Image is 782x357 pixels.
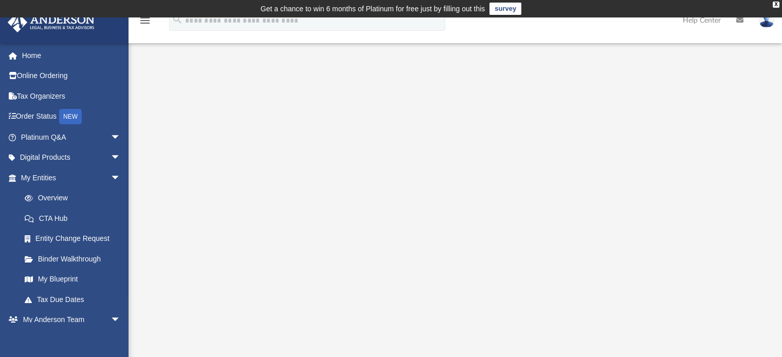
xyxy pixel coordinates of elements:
[7,66,136,86] a: Online Ordering
[59,109,82,124] div: NEW
[14,229,136,249] a: Entity Change Request
[14,208,136,229] a: CTA Hub
[139,14,151,27] i: menu
[7,106,136,127] a: Order StatusNEW
[759,13,774,28] img: User Pic
[7,45,136,66] a: Home
[7,310,131,330] a: My Anderson Teamarrow_drop_down
[261,3,485,15] div: Get a chance to win 6 months of Platinum for free just by filling out this
[111,310,131,331] span: arrow_drop_down
[111,127,131,148] span: arrow_drop_down
[773,2,779,8] div: close
[7,167,136,188] a: My Entitiesarrow_drop_down
[172,14,183,25] i: search
[14,289,136,310] a: Tax Due Dates
[489,3,521,15] a: survey
[7,86,136,106] a: Tax Organizers
[7,147,136,168] a: Digital Productsarrow_drop_down
[139,20,151,27] a: menu
[5,12,98,32] img: Anderson Advisors Platinum Portal
[111,167,131,189] span: arrow_drop_down
[14,269,131,290] a: My Blueprint
[14,188,136,209] a: Overview
[111,147,131,168] span: arrow_drop_down
[7,127,136,147] a: Platinum Q&Aarrow_drop_down
[14,249,136,269] a: Binder Walkthrough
